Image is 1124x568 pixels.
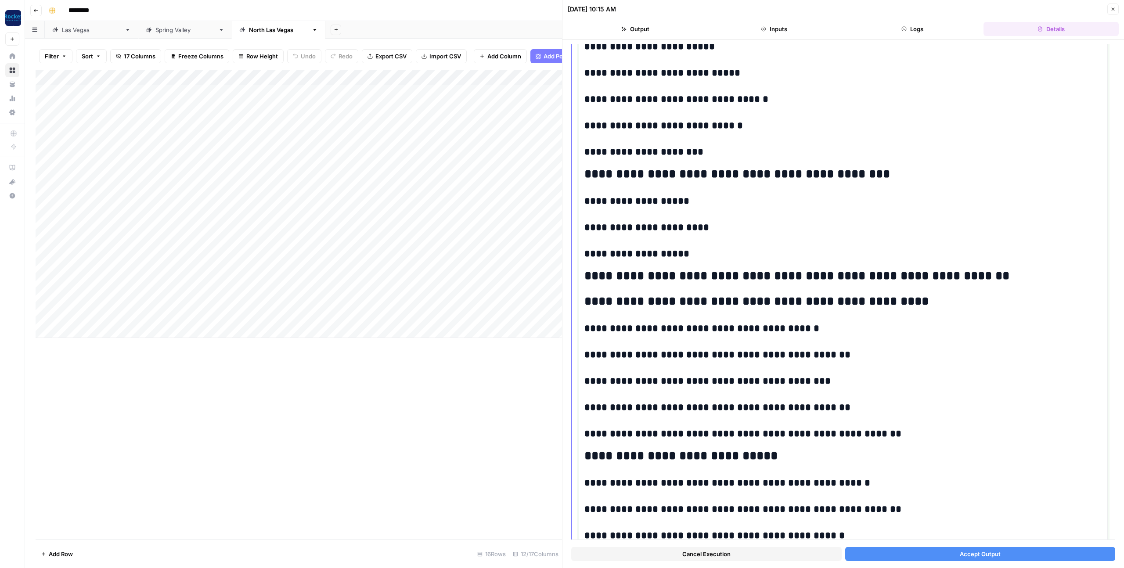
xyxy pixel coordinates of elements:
[233,49,284,63] button: Row Height
[5,7,19,29] button: Workspace: Rocket Pilots
[571,547,842,561] button: Cancel Execution
[487,52,521,61] span: Add Column
[39,49,72,63] button: Filter
[49,550,73,558] span: Add Row
[5,77,19,91] a: Your Data
[474,547,509,561] div: 16 Rows
[530,49,597,63] button: Add Power Agent
[5,105,19,119] a: Settings
[5,10,21,26] img: Rocket Pilots Logo
[232,21,325,39] a: [GEOGRAPHIC_DATA]
[5,161,19,175] a: AirOps Academy
[45,21,138,39] a: [GEOGRAPHIC_DATA]
[474,49,527,63] button: Add Column
[960,550,1001,558] span: Accept Output
[249,25,308,34] div: [GEOGRAPHIC_DATA]
[155,25,215,34] div: [GEOGRAPHIC_DATA]
[416,49,467,63] button: Import CSV
[45,52,59,61] span: Filter
[6,175,19,188] div: What's new?
[5,49,19,63] a: Home
[544,52,591,61] span: Add Power Agent
[325,49,358,63] button: Redo
[509,547,562,561] div: 12/17 Columns
[339,52,353,61] span: Redo
[82,52,93,61] span: Sort
[124,52,155,61] span: 17 Columns
[76,49,107,63] button: Sort
[568,5,616,14] div: [DATE] 10:15 AM
[568,22,703,36] button: Output
[110,49,161,63] button: 17 Columns
[682,550,731,558] span: Cancel Execution
[5,189,19,203] button: Help + Support
[246,52,278,61] span: Row Height
[5,91,19,105] a: Usage
[706,22,842,36] button: Inputs
[429,52,461,61] span: Import CSV
[845,547,1116,561] button: Accept Output
[165,49,229,63] button: Freeze Columns
[62,25,121,34] div: [GEOGRAPHIC_DATA]
[138,21,232,39] a: [GEOGRAPHIC_DATA]
[983,22,1119,36] button: Details
[36,547,78,561] button: Add Row
[845,22,980,36] button: Logs
[5,63,19,77] a: Browse
[287,49,321,63] button: Undo
[362,49,412,63] button: Export CSV
[178,52,223,61] span: Freeze Columns
[301,52,316,61] span: Undo
[5,175,19,189] button: What's new?
[375,52,407,61] span: Export CSV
